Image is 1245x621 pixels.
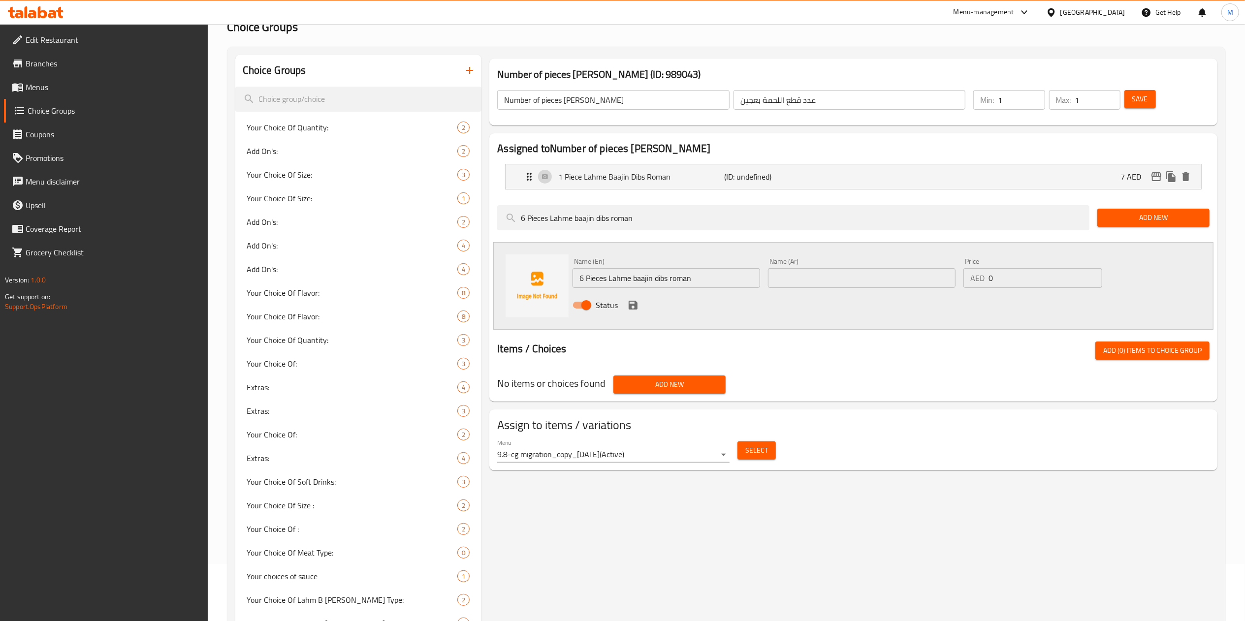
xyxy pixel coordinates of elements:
div: Extras:4 [235,446,482,470]
span: Your Choice Of Flavor: [247,287,458,299]
div: Choices [457,570,470,582]
span: Your Choice Of: [247,358,458,370]
span: Menus [26,81,200,93]
span: 1.0.0 [31,274,46,286]
span: 2 [458,595,469,605]
button: delete [1179,169,1193,184]
div: Your Choice Of :2 [235,517,482,541]
span: Coupons [26,128,200,140]
button: edit [1149,169,1164,184]
div: Your Choice Of Flavor:8 [235,281,482,305]
div: Choices [457,499,470,511]
div: Your Choice Of Quantity:2 [235,116,482,139]
div: Add On's:2 [235,139,482,163]
span: Your Choice Of Size: [247,192,458,204]
span: Save [1132,93,1148,105]
div: Choices [457,240,470,251]
button: Save [1124,90,1156,108]
div: Your Choice Of Soft Drinks:3 [235,470,482,494]
span: Add On's: [247,263,458,275]
div: Choices [457,145,470,157]
span: Your Choice Of Size : [247,499,458,511]
input: search [497,205,1089,230]
span: Add New [1105,212,1202,224]
span: Choice Groups [28,105,200,117]
span: Your Choice Of : [247,523,458,535]
div: Choices [457,310,470,322]
span: Your choices of sauce [247,570,458,582]
span: Add On's: [247,145,458,157]
span: Extras: [247,381,458,393]
span: Promotions [26,152,200,164]
h3: Number of pieces [PERSON_NAME] (ID: 989043) [497,66,1210,82]
p: (ID: undefined) [724,171,835,183]
div: Your Choice Of Size :2 [235,494,482,517]
h3: No items or choices found [497,375,606,391]
span: Your Choice Of Quantity: [247,122,458,133]
h2: Items / Choices [497,342,566,356]
div: Choices [457,523,470,535]
div: Choices [457,192,470,204]
div: Choices [457,334,470,346]
div: Choices [457,476,470,488]
a: Upsell [4,193,208,217]
span: Status [596,299,618,311]
span: 3 [458,336,469,345]
span: 4 [458,241,469,250]
span: Your Choice Of: [247,429,458,440]
h2: Choice Groups [243,63,306,78]
span: Upsell [26,199,200,211]
div: Your Choice Of Size:3 [235,163,482,186]
span: 2 [458,217,469,227]
div: Menu-management [954,6,1014,18]
a: Coupons [4,123,208,146]
span: Extras: [247,452,458,464]
span: Get support on: [5,290,50,303]
span: 0 [458,548,469,558]
span: 4 [458,454,469,463]
div: Your Choice Of Flavor:8 [235,305,482,328]
input: Enter name En [573,268,760,288]
h2: Assigned to Number of pieces [PERSON_NAME] [497,141,1210,156]
span: Coverage Report [26,223,200,235]
span: 8 [458,288,469,298]
img: 6 Pieces Lahme baajin dibs roman [506,254,569,317]
div: Choices [457,594,470,606]
div: Your Choice Of:2 [235,423,482,446]
div: Add On's:4 [235,234,482,257]
div: Your Choice Of:3 [235,352,482,375]
div: Choices [457,287,470,299]
a: Branches [4,52,208,75]
span: 4 [458,265,469,274]
div: Expand [506,164,1201,189]
span: 2 [458,147,469,156]
div: 9.8-cg migration_copy_[DATE](Active) [497,447,730,463]
span: Grocery Checklist [26,247,200,258]
li: Expand [497,160,1210,193]
span: 2 [458,123,469,132]
a: Edit Restaurant [4,28,208,52]
span: Edit Restaurant [26,34,200,46]
button: Add New [1097,209,1210,227]
div: Choices [457,122,470,133]
a: Choice Groups [4,99,208,123]
span: 8 [458,312,469,321]
div: Choices [457,169,470,181]
input: Please enter price [989,268,1102,288]
span: Version: [5,274,29,286]
span: Your Choice Of Quantity: [247,334,458,346]
a: Support.OpsPlatform [5,300,67,313]
div: Extras:4 [235,375,482,399]
span: Add On's: [247,240,458,251]
span: Your Choice Of Lahm B [PERSON_NAME] Type: [247,594,458,606]
div: Choices [457,405,470,417]
span: Add (0) items to choice group [1103,344,1202,357]
div: Choices [457,547,470,559]
div: Extras:3 [235,399,482,423]
div: Choices [457,429,470,440]
span: Extras: [247,405,458,417]
a: Menu disclaimer [4,170,208,193]
div: [GEOGRAPHIC_DATA] [1060,7,1125,18]
a: Grocery Checklist [4,241,208,264]
span: Your Choice Of Meat Type: [247,547,458,559]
